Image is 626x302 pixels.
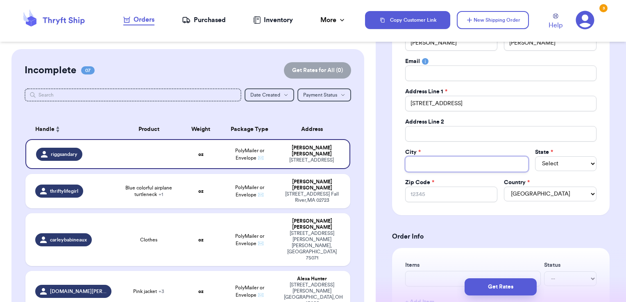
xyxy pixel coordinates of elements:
[284,230,341,261] div: [STREET_ADDRESS][PERSON_NAME] [PERSON_NAME] , [GEOGRAPHIC_DATA] 75071
[159,289,164,294] span: + 3
[284,179,341,191] div: [PERSON_NAME] [PERSON_NAME]
[405,57,420,65] label: Email
[576,11,594,29] a: 3
[51,151,77,158] span: riggsandary
[303,92,337,97] span: Payment Status
[253,15,293,25] a: Inventory
[35,125,54,134] span: Handle
[50,188,78,194] span: thriftylifegirl
[198,237,204,242] strong: oz
[54,124,61,134] button: Sort ascending
[235,285,264,297] span: PolyMailer or Envelope ✉️
[235,185,264,197] span: PolyMailer or Envelope ✉️
[159,192,163,197] span: + 1
[284,145,340,157] div: [PERSON_NAME] [PERSON_NAME]
[133,288,164,295] span: Pink jacket
[504,178,530,187] label: Country
[198,289,204,294] strong: oz
[405,118,444,126] label: Address Line 2
[50,237,87,243] span: carleybabineaux
[284,191,341,203] div: [STREET_ADDRESS] Fall River , MA 02723
[235,234,264,246] span: PolyMailer or Envelope ✉️
[284,62,351,79] button: Get Rates for All (0)
[392,232,610,241] h3: Order Info
[182,15,226,25] a: Purchased
[245,88,294,101] button: Date Created
[25,64,76,77] h2: Incomplete
[405,187,498,202] input: 12345
[457,11,529,29] button: New Shipping Order
[599,4,608,12] div: 3
[535,148,553,156] label: State
[405,261,541,269] label: Items
[405,148,421,156] label: City
[121,185,177,198] span: Blue colorful airplane turtleneck
[235,148,264,160] span: PolyMailer or Envelope ✉️
[81,66,95,74] span: 07
[284,218,341,230] div: [PERSON_NAME] [PERSON_NAME]
[250,92,280,97] span: Date Created
[544,261,597,269] label: Status
[549,20,562,30] span: Help
[50,288,107,295] span: [DOMAIN_NAME][PERSON_NAME]
[284,276,341,282] div: Alexa Hunter
[549,14,562,30] a: Help
[25,88,242,101] input: Search
[320,15,346,25] div: More
[465,278,537,295] button: Get Rates
[140,237,157,243] span: Clothes
[365,11,450,29] button: Copy Customer Link
[284,157,340,163] div: [STREET_ADDRESS]
[405,178,434,187] label: Zip Code
[279,119,351,139] th: Address
[198,152,204,157] strong: oz
[220,119,279,139] th: Package Type
[297,88,351,101] button: Payment Status
[123,15,154,25] a: Orders
[198,189,204,194] strong: oz
[405,88,447,96] label: Address Line 1
[116,119,181,139] th: Product
[181,119,220,139] th: Weight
